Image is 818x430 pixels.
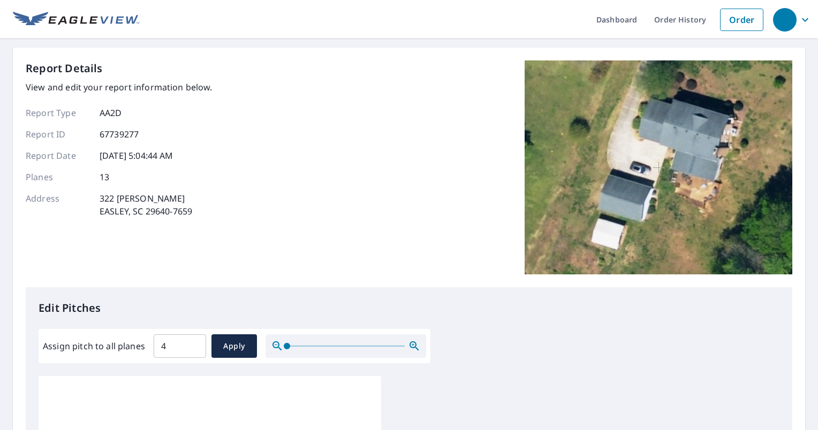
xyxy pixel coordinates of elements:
[525,60,792,274] img: Top image
[26,192,90,218] p: Address
[100,171,109,183] p: 13
[13,12,139,28] img: EV Logo
[26,106,90,119] p: Report Type
[26,60,103,76] p: Report Details
[26,128,90,141] p: Report ID
[720,9,763,31] a: Order
[100,149,173,162] p: [DATE] 5:04:44 AM
[26,149,90,162] p: Report Date
[26,171,90,183] p: Planes
[100,192,192,218] p: 322 [PERSON_NAME] EASLEY, SC 29640-7659
[100,106,122,119] p: AA2D
[39,300,779,316] p: Edit Pitches
[211,334,257,358] button: Apply
[220,340,248,353] span: Apply
[100,128,139,141] p: 67739277
[43,340,145,352] label: Assign pitch to all planes
[154,331,206,361] input: 00.0
[26,81,213,94] p: View and edit your report information below.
